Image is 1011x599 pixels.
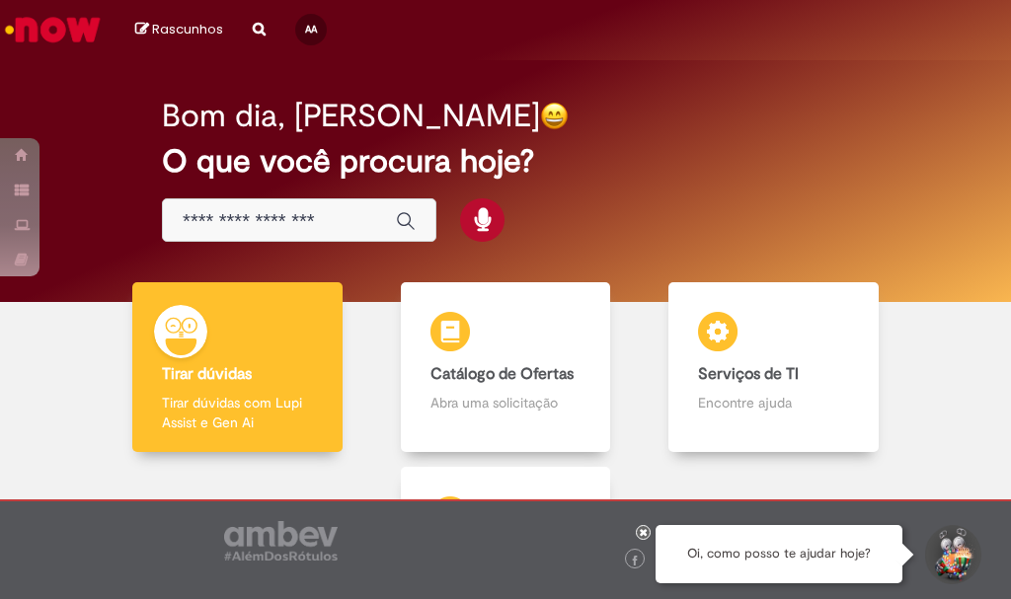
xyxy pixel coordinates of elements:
[630,556,640,565] img: logo_footer_facebook.png
[162,99,540,133] h2: Bom dia, [PERSON_NAME]
[162,393,312,432] p: Tirar dúvidas com Lupi Assist e Gen Ai
[430,393,581,412] p: Abra uma solicitação
[430,364,574,384] b: Catálogo de Ofertas
[162,144,849,179] h2: O que você procura hoje?
[104,282,371,453] a: Tirar dúvidas Tirar dúvidas com Lupi Assist e Gen Ai
[135,20,223,38] a: No momento, sua lista de rascunhos tem 0 Itens
[162,364,252,384] b: Tirar dúvidas
[640,282,907,453] a: Serviços de TI Encontre ajuda
[540,102,569,130] img: happy-face.png
[698,393,848,412] p: Encontre ajuda
[2,10,104,49] img: ServiceNow
[922,525,981,584] button: Iniciar Conversa de Suporte
[224,521,338,561] img: logo_footer_ambev_rotulo_gray.png
[698,364,799,384] b: Serviços de TI
[152,20,223,38] span: Rascunhos
[656,525,902,583] div: Oi, como posso te ajudar hoje?
[305,23,317,36] span: AA
[371,282,639,453] a: Catálogo de Ofertas Abra uma solicitação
